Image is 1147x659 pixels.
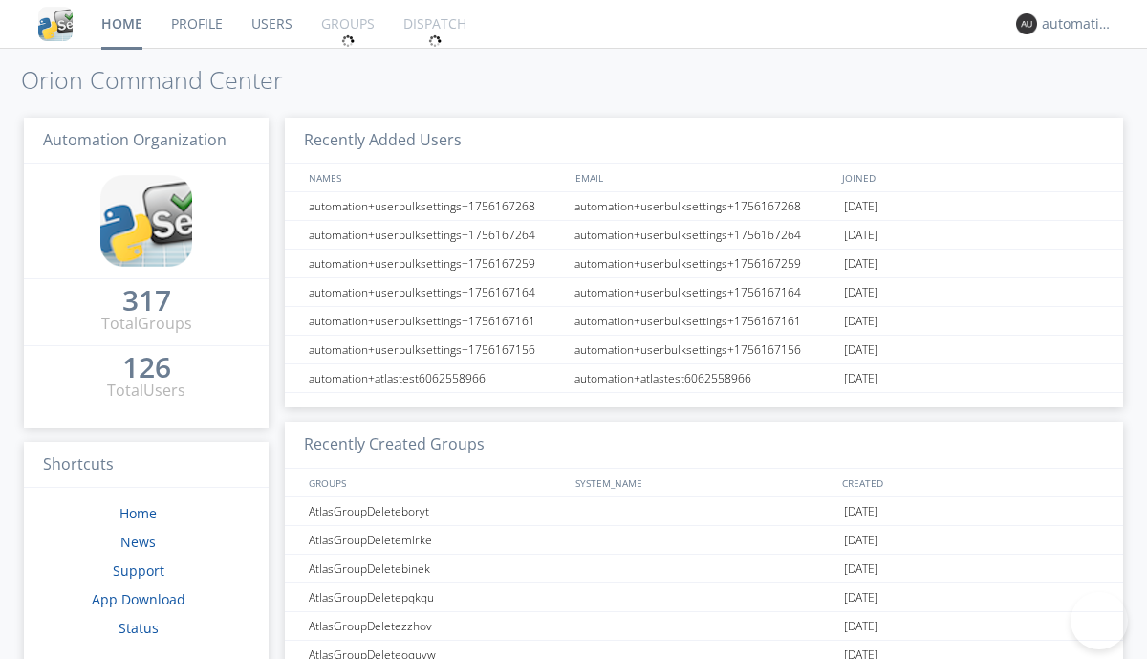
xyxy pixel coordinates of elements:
[285,336,1123,364] a: automation+userbulksettings+1756167156automation+userbulksettings+1756167156[DATE]
[92,590,185,608] a: App Download
[1071,592,1128,649] iframe: Toggle Customer Support
[304,364,569,392] div: automation+atlastest6062558966
[304,164,566,191] div: NAMES
[285,555,1123,583] a: AtlasGroupDeletebinek[DATE]
[285,192,1123,221] a: automation+userbulksettings+1756167268automation+userbulksettings+1756167268[DATE]
[304,192,569,220] div: automation+userbulksettings+1756167268
[304,583,569,611] div: AtlasGroupDeletepqkqu
[285,118,1123,165] h3: Recently Added Users
[285,221,1123,250] a: automation+userbulksettings+1756167264automation+userbulksettings+1756167264[DATE]
[844,336,878,364] span: [DATE]
[285,364,1123,393] a: automation+atlastest6062558966automation+atlastest6062558966[DATE]
[341,34,355,48] img: spin.svg
[304,526,569,554] div: AtlasGroupDeletemlrke
[285,307,1123,336] a: automation+userbulksettings+1756167161automation+userbulksettings+1756167161[DATE]
[570,250,839,277] div: automation+userbulksettings+1756167259
[120,533,156,551] a: News
[844,192,878,221] span: [DATE]
[285,612,1123,641] a: AtlasGroupDeletezzhov[DATE]
[122,291,171,313] a: 317
[304,221,569,249] div: automation+userbulksettings+1756167264
[304,307,569,335] div: automation+userbulksettings+1756167161
[571,164,837,191] div: EMAIL
[837,469,1105,496] div: CREATED
[844,221,878,250] span: [DATE]
[570,364,839,392] div: automation+atlastest6062558966
[113,561,164,580] a: Support
[844,612,878,641] span: [DATE]
[428,34,442,48] img: spin.svg
[122,358,171,377] div: 126
[285,526,1123,555] a: AtlasGroupDeletemlrke[DATE]
[119,619,159,637] a: Status
[304,469,566,496] div: GROUPS
[837,164,1105,191] div: JOINED
[122,291,171,310] div: 317
[844,526,878,555] span: [DATE]
[304,278,569,306] div: automation+userbulksettings+1756167164
[285,422,1123,469] h3: Recently Created Groups
[285,583,1123,612] a: AtlasGroupDeletepqkqu[DATE]
[844,250,878,278] span: [DATE]
[100,175,192,267] img: cddb5a64eb264b2086981ab96f4c1ba7
[844,497,878,526] span: [DATE]
[119,504,157,522] a: Home
[122,358,171,380] a: 126
[304,612,569,640] div: AtlasGroupDeletezzhov
[844,278,878,307] span: [DATE]
[43,129,227,150] span: Automation Organization
[304,336,569,363] div: automation+userbulksettings+1756167156
[570,278,839,306] div: automation+userbulksettings+1756167164
[844,555,878,583] span: [DATE]
[304,555,569,582] div: AtlasGroupDeletebinek
[571,469,837,496] div: SYSTEM_NAME
[570,192,839,220] div: automation+userbulksettings+1756167268
[304,497,569,525] div: AtlasGroupDeleteboryt
[107,380,185,402] div: Total Users
[304,250,569,277] div: automation+userbulksettings+1756167259
[844,364,878,393] span: [DATE]
[38,7,73,41] img: cddb5a64eb264b2086981ab96f4c1ba7
[570,307,839,335] div: automation+userbulksettings+1756167161
[844,583,878,612] span: [DATE]
[24,442,269,489] h3: Shortcuts
[1016,13,1037,34] img: 373638.png
[285,278,1123,307] a: automation+userbulksettings+1756167164automation+userbulksettings+1756167164[DATE]
[844,307,878,336] span: [DATE]
[285,497,1123,526] a: AtlasGroupDeleteboryt[DATE]
[570,336,839,363] div: automation+userbulksettings+1756167156
[101,313,192,335] div: Total Groups
[570,221,839,249] div: automation+userbulksettings+1756167264
[285,250,1123,278] a: automation+userbulksettings+1756167259automation+userbulksettings+1756167259[DATE]
[1042,14,1114,33] div: automation+atlas0003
